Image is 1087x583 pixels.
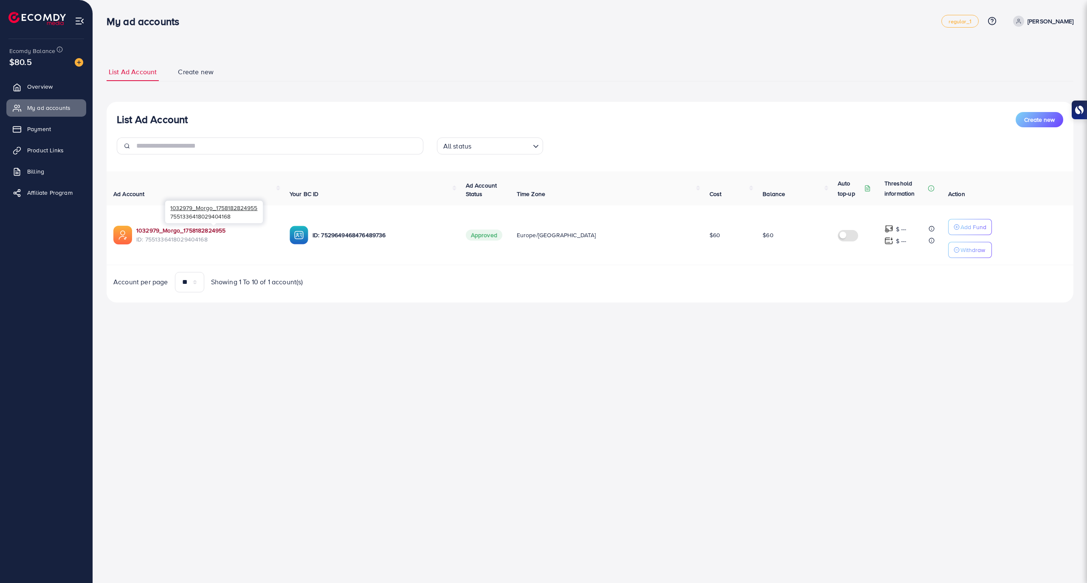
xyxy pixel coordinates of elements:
p: Add Fund [960,222,986,232]
div: Search for option [437,137,543,154]
span: Balance [763,190,785,198]
span: Ecomdy Balance [9,47,55,55]
span: $80.5 [9,56,32,68]
a: Payment [6,121,86,137]
span: My ad accounts [27,104,70,112]
span: regular_1 [949,19,971,24]
span: Create new [178,67,214,77]
h3: My ad accounts [107,15,186,28]
a: Overview [6,78,86,95]
p: Withdraw [960,245,985,255]
span: Approved [466,230,502,241]
button: Withdraw [948,242,992,258]
span: Product Links [27,146,64,154]
span: Your BC ID [290,190,319,198]
span: Action [948,190,965,198]
img: logo [8,12,66,25]
span: Europe/[GEOGRAPHIC_DATA] [517,231,596,239]
img: top-up amount [884,224,893,233]
a: Affiliate Program [6,184,86,201]
p: Threshold information [884,178,926,199]
a: Product Links [6,142,86,159]
p: $ --- [896,224,907,234]
img: image [75,58,83,67]
button: Add Fund [948,219,992,235]
span: Affiliate Program [27,188,73,197]
span: Payment [27,125,51,133]
a: [PERSON_NAME] [1010,16,1073,27]
img: ic-ads-acc.e4c84228.svg [113,226,132,244]
span: $60 [710,231,720,239]
p: ID: 7529649468476489736 [313,230,452,240]
p: Auto top-up [838,178,862,199]
a: 1032979_Morgo_1758182824955 [136,226,276,235]
span: All status [442,140,473,152]
h3: List Ad Account [117,113,188,126]
a: Billing [6,163,86,180]
img: top-up amount [884,236,893,245]
img: ic-ba-acc.ded83a64.svg [290,226,308,244]
span: Ad Account [113,190,145,198]
span: Cost [710,190,722,198]
span: Account per page [113,277,168,287]
input: Search for option [474,138,529,152]
a: regular_1 [941,15,978,28]
span: 1032979_Morgo_1758182824955 [170,204,257,212]
span: Billing [27,167,44,176]
p: [PERSON_NAME] [1028,16,1073,26]
img: menu [75,16,84,26]
button: Create new [1016,112,1063,127]
div: 7551336418029404168 [165,201,263,223]
p: $ --- [896,236,907,246]
iframe: Chat [1051,545,1081,577]
span: Overview [27,82,53,91]
span: List Ad Account [109,67,157,77]
span: Showing 1 To 10 of 1 account(s) [211,277,303,287]
span: Create new [1024,115,1055,124]
a: My ad accounts [6,99,86,116]
span: Ad Account Status [466,181,497,198]
span: Time Zone [517,190,545,198]
span: ID: 7551336418029404168 [136,235,276,244]
span: $60 [763,231,773,239]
